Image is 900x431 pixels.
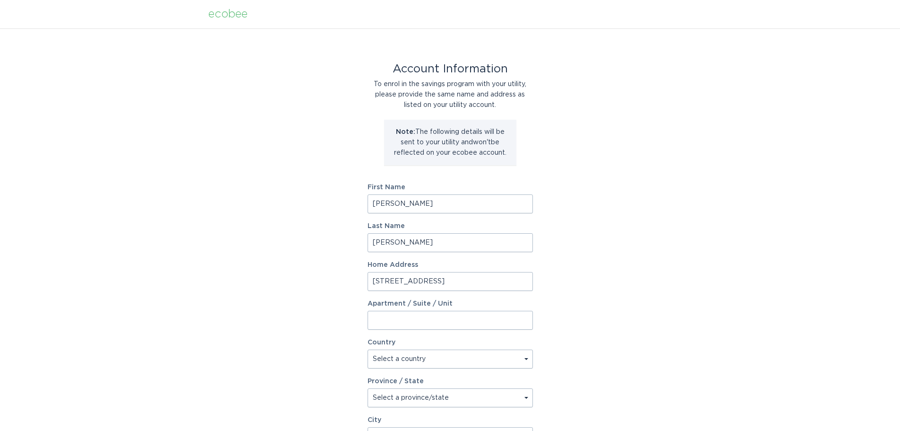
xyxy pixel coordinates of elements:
[391,127,509,158] p: The following details will be sent to your utility and won't be reflected on your ecobee account.
[368,184,533,191] label: First Name
[368,378,424,385] label: Province / State
[368,300,533,307] label: Apartment / Suite / Unit
[368,79,533,110] div: To enrol in the savings program with your utility, please provide the same name and address as li...
[208,9,248,19] div: ecobee
[368,417,533,423] label: City
[396,129,415,135] strong: Note:
[368,262,533,268] label: Home Address
[368,339,395,346] label: Country
[368,64,533,74] div: Account Information
[368,223,533,229] label: Last Name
